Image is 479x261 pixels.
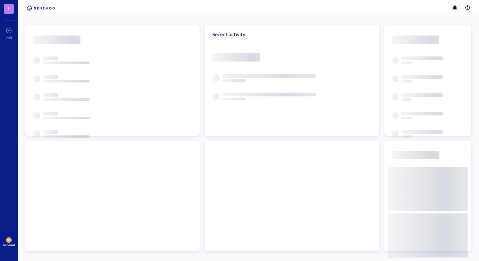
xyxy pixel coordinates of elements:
[25,4,56,11] img: genemod-logo
[205,25,379,43] div: Recent activity
[3,243,15,247] div: Account
[7,238,11,242] span: KF
[7,4,10,12] span: T
[6,36,12,39] div: Add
